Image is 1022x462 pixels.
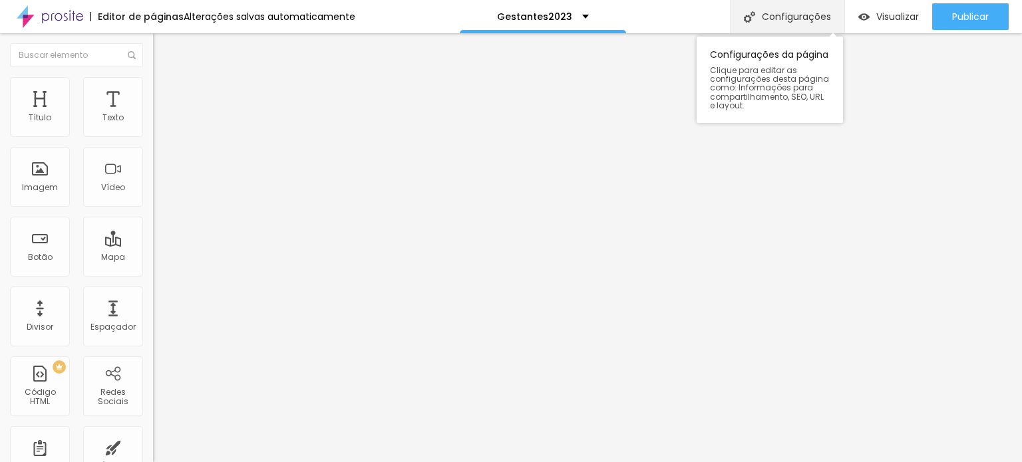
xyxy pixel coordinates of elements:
[710,64,829,111] font: Clique para editar as configurações desta página como: Informações para compartilhamento, SEO, UR...
[90,321,136,332] font: Espaçador
[22,181,58,193] font: Imagem
[27,321,53,332] font: Divisor
[762,10,831,23] font: Configurações
[101,251,125,263] font: Mapa
[98,10,184,23] font: Editor de páginas
[153,33,1022,462] iframe: Editor
[98,386,128,407] font: Redes Sociais
[10,43,143,67] input: Buscar elemento
[845,3,932,30] button: Visualizar
[184,10,355,23] font: Alterações salvas automaticamente
[744,11,755,23] img: Ícone
[28,251,53,263] font: Botão
[102,112,124,123] font: Texto
[932,3,1009,30] button: Publicar
[101,181,125,193] font: Vídeo
[952,10,989,23] font: Publicar
[497,10,572,23] font: Gestantes2023
[25,386,56,407] font: Código HTML
[876,10,919,23] font: Visualizar
[128,51,136,59] img: Ícone
[858,11,870,23] img: view-1.svg
[710,48,828,61] font: Configurações da página
[29,112,51,123] font: Título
